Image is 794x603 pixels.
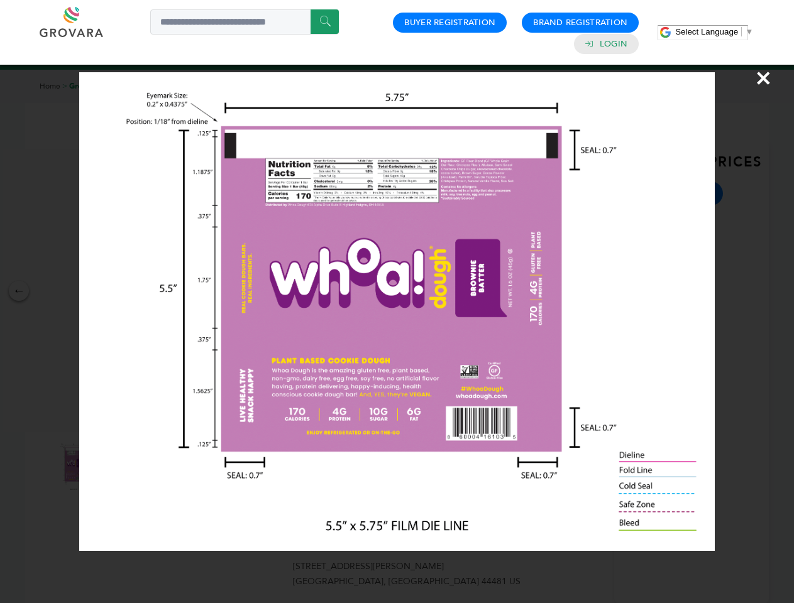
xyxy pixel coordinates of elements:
[755,60,772,95] span: ×
[404,17,495,28] a: Buyer Registration
[745,27,753,36] span: ▼
[150,9,339,35] input: Search a product or brand...
[600,38,627,50] a: Login
[79,72,714,551] img: Image Preview
[675,27,738,36] span: Select Language
[533,17,627,28] a: Brand Registration
[675,27,753,36] a: Select Language​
